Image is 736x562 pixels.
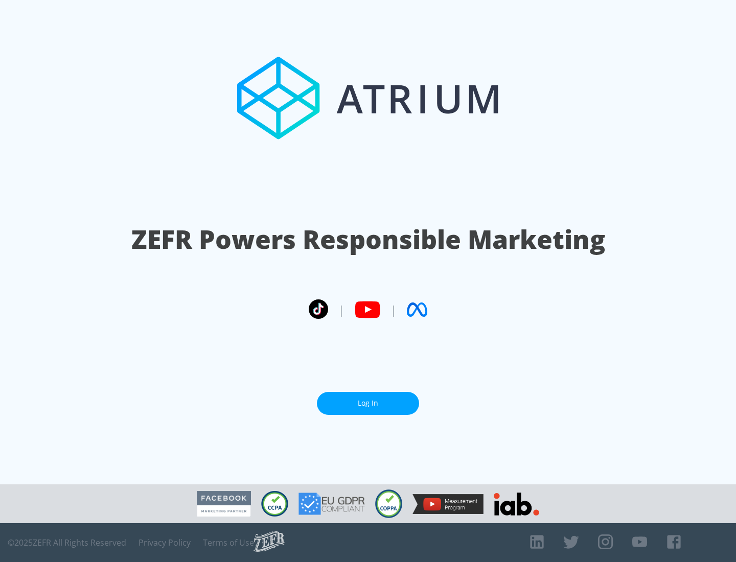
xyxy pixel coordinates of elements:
img: CCPA Compliant [261,491,288,517]
a: Log In [317,392,419,415]
h1: ZEFR Powers Responsible Marketing [131,222,605,257]
span: | [338,302,344,317]
img: COPPA Compliant [375,489,402,518]
img: IAB [494,493,539,516]
img: GDPR Compliant [298,493,365,515]
span: | [390,302,397,317]
img: YouTube Measurement Program [412,494,484,514]
a: Terms of Use [203,537,254,548]
span: © 2025 ZEFR All Rights Reserved [8,537,126,548]
img: Facebook Marketing Partner [197,491,251,517]
a: Privacy Policy [139,537,191,548]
